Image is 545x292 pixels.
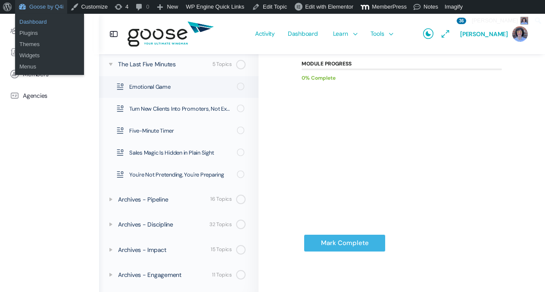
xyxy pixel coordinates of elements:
span: 36 [457,18,466,24]
span: Tools [371,13,384,54]
a: [PERSON_NAME] [460,14,528,54]
iframe: Chat Widget [502,251,545,292]
div: The Last Five Minutes [118,59,210,69]
div: Archives - Impact [118,245,208,255]
a: Activity [251,14,279,54]
a: Tools [366,14,396,54]
span: You're Not Pretending, You're Preparing [129,171,231,179]
div: 15 Topics [211,245,232,254]
span: Activity [255,13,275,54]
ul: Goose by Q4i [15,14,84,41]
span: [PERSON_NAME] [460,30,508,38]
span: Five-Minute Timer [129,127,231,135]
a: Plugins [15,28,84,39]
a: You're Not Pretending, You're Preparing [99,164,258,186]
a: Learn [329,14,360,54]
a: Dashboard [283,14,322,54]
span: Agencies [23,92,47,99]
a: Groups [4,20,95,42]
a: Archives - Discipline 32 Topics [99,213,258,236]
div: Archives - Discipline [118,220,207,229]
a: Themes [15,39,84,50]
a: Dashboard [15,16,84,28]
a: Archives - Pipeline 16 Topics [99,188,258,211]
span: Edit with Elementor [305,3,353,10]
span: Turn New Clients Into Promoters, Not Ex-clients [129,105,231,113]
a: Archives - Impact 15 Topics [99,239,258,261]
div: 5 Topics [212,60,232,68]
a: Emotional Game [99,76,258,98]
div: Archives - Pipeline [118,195,208,204]
div: 16 Topics [210,195,232,203]
span: Sales Magic Is Hidden in Plain Sight [129,149,231,157]
div: Module Progress [302,61,352,66]
div: 11 Topics [212,271,232,279]
a: Widgets [15,50,84,61]
div: Archives - Engagement [118,270,209,280]
span: Emotional Game [129,83,231,91]
span: Dashboard [288,13,318,54]
a: Menus [15,61,84,72]
input: Mark Complete [304,234,386,252]
a: Five-Minute Timer [99,120,258,142]
a: The Last Five Minutes 5 Topics [99,53,258,75]
a: Vendor Hub [4,42,95,63]
div: 32 Topics [209,221,232,229]
span: [PERSON_NAME] [472,14,528,28]
a: Sales Magic Is Hidden in Plain Sight [99,142,258,164]
a: Agencies [4,85,95,106]
a: Members [4,63,95,85]
div: 0% Complete [302,72,493,84]
a: Turn New Clients Into Promoters, Not Ex-clients [99,98,258,120]
span: Learn [333,13,348,54]
a: Archives - Engagement 11 Topics [99,264,258,286]
ul: Goose by Q4i [15,36,84,75]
